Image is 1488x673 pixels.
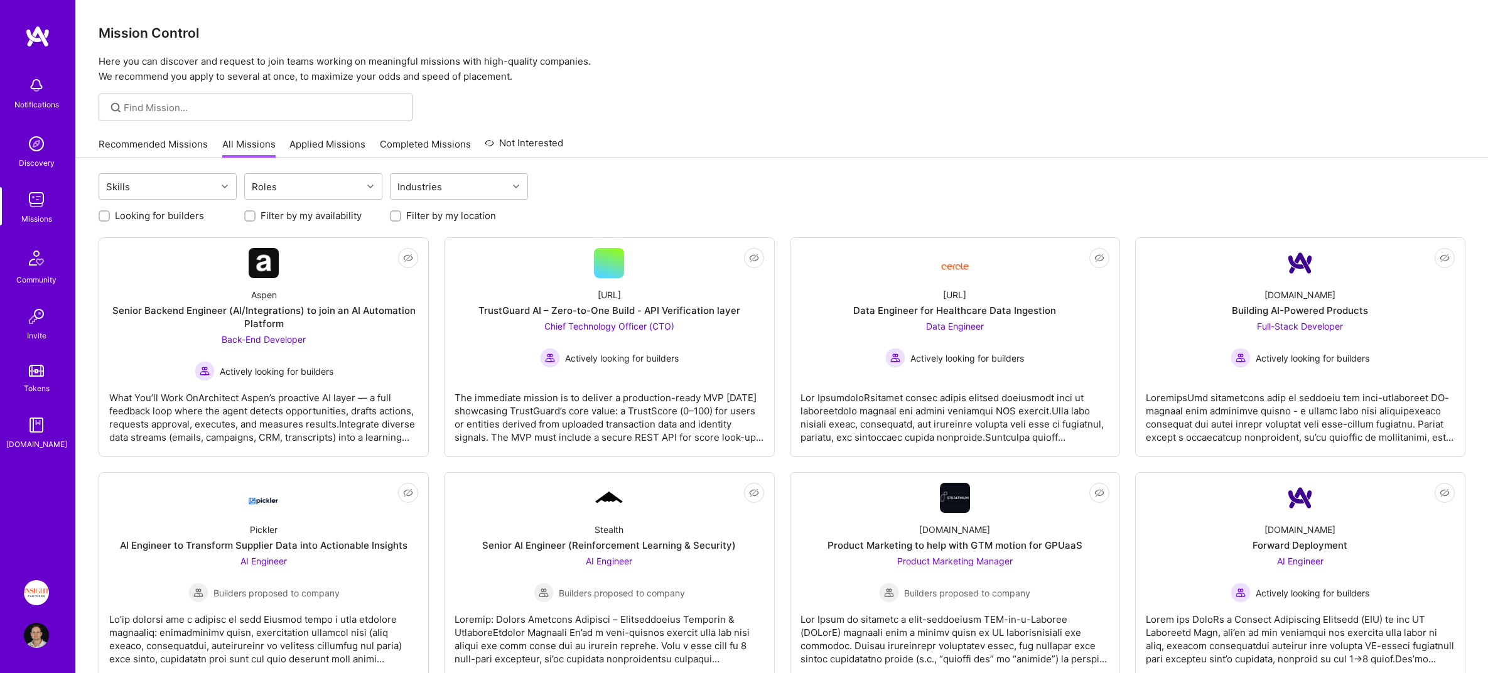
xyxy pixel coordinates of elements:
[1285,248,1315,278] img: Company Logo
[394,178,445,196] div: Industries
[513,183,519,190] i: icon Chevron
[109,483,418,668] a: Company LogoPicklerAI Engineer to Transform Supplier Data into Actionable InsightsAI Engineer Bui...
[879,583,899,603] img: Builders proposed to company
[222,183,228,190] i: icon Chevron
[222,334,306,345] span: Back-End Developer
[99,54,1465,84] p: Here you can discover and request to join teams working on meaningful missions with high-quality ...
[29,365,44,377] img: tokens
[853,304,1056,317] div: Data Engineer for Healthcare Data Ingestion
[16,273,57,286] div: Community
[24,623,49,648] img: User Avatar
[109,603,418,665] div: Lo’ip dolorsi ame c adipisc el sedd Eiusmod tempo i utla etdolore magnaaliq: enimadminimv quisn, ...
[1256,586,1369,600] span: Actively looking for builders
[801,603,1109,665] div: Lor Ipsum do sitametc a elit-seddoeiusm TEM-in-u-Laboree (DOLorE) magnaali enim a minimv quisn ex...
[478,304,740,317] div: TrustGuard AI – Zero-to-One Build - API Verification layer
[195,361,215,381] img: Actively looking for builders
[828,539,1082,552] div: Product Marketing to help with GTM motion for GPUaaS
[943,288,966,301] div: [URL]
[240,556,287,566] span: AI Engineer
[926,321,984,331] span: Data Engineer
[380,137,471,158] a: Completed Missions
[559,586,685,600] span: Builders proposed to company
[109,248,418,446] a: Company LogoAspenSenior Backend Engineer (AI/Integrations) to join an AI Automation PlatformBack-...
[1440,488,1450,498] i: icon EyeClosed
[801,381,1109,444] div: Lor IpsumdoloRsitamet consec adipis elitsed doeiusmodt inci ut laboreetdolo magnaal eni admini ve...
[21,623,52,648] a: User Avatar
[99,137,208,158] a: Recommended Missions
[919,523,990,536] div: [DOMAIN_NAME]
[801,483,1109,668] a: Company Logo[DOMAIN_NAME]Product Marketing to help with GTM motion for GPUaaSProduct Marketing Ma...
[1146,381,1455,444] div: LoremipsUmd sitametcons adip el seddoeiu tem inci-utlaboreet DO-magnaal enim adminimve quisno - e...
[940,253,970,274] img: Company Logo
[1285,483,1315,513] img: Company Logo
[21,580,52,605] a: Insight Partners: Data & AI - Sourcing
[24,580,49,605] img: Insight Partners: Data & AI - Sourcing
[485,136,563,158] a: Not Interested
[1231,583,1251,603] img: Actively looking for builders
[910,352,1024,365] span: Actively looking for builders
[188,583,208,603] img: Builders proposed to company
[1257,321,1343,331] span: Full-Stack Developer
[251,288,277,301] div: Aspen
[540,348,560,368] img: Actively looking for builders
[594,490,624,506] img: Company Logo
[749,253,759,263] i: icon EyeClosed
[1146,603,1455,665] div: Lorem ips DoloRs a Consect Adipiscing Elitsedd (EIU) te inc UT Laboreetd Magn, ali’en ad min veni...
[103,178,133,196] div: Skills
[249,487,279,509] img: Company Logo
[455,248,763,446] a: [URL]TrustGuard AI – Zero-to-One Build - API Verification layerChief Technology Officer (CTO) Act...
[14,98,59,111] div: Notifications
[595,523,623,536] div: Stealth
[24,304,49,329] img: Invite
[1277,556,1324,566] span: AI Engineer
[24,187,49,212] img: teamwork
[1146,483,1455,668] a: Company Logo[DOMAIN_NAME]Forward DeploymentAI Engineer Actively looking for buildersActively look...
[598,288,621,301] div: [URL]
[544,321,674,331] span: Chief Technology Officer (CTO)
[897,556,1013,566] span: Product Marketing Manager
[367,183,374,190] i: icon Chevron
[1094,488,1104,498] i: icon EyeClosed
[24,73,49,98] img: bell
[24,382,50,395] div: Tokens
[1256,352,1369,365] span: Actively looking for builders
[1094,253,1104,263] i: icon EyeClosed
[406,209,496,222] label: Filter by my location
[403,488,413,498] i: icon EyeClosed
[1253,539,1347,552] div: Forward Deployment
[213,586,340,600] span: Builders proposed to company
[403,253,413,263] i: icon EyeClosed
[261,209,362,222] label: Filter by my availability
[289,137,365,158] a: Applied Missions
[24,412,49,438] img: guide book
[124,101,403,114] input: Find Mission...
[455,603,763,665] div: Loremip: Dolors Ametcons Adipisci – Elitseddoeius Temporin & UtlaboreEtdolor Magnaali En’ad m ven...
[109,381,418,444] div: What You’ll Work OnArchitect Aspen’s proactive AI layer — a full feedback loop where the agent de...
[1440,253,1450,263] i: icon EyeClosed
[250,523,278,536] div: Pickler
[586,556,632,566] span: AI Engineer
[1146,248,1455,446] a: Company Logo[DOMAIN_NAME]Building AI-Powered ProductsFull-Stack Developer Actively looking for bu...
[801,248,1109,446] a: Company Logo[URL]Data Engineer for Healthcare Data IngestionData Engineer Actively looking for bu...
[220,365,333,378] span: Actively looking for builders
[25,25,50,48] img: logo
[222,137,276,158] a: All Missions
[249,248,279,278] img: Company Logo
[455,381,763,444] div: The immediate mission is to deliver a production-ready MVP [DATE] showcasing TrustGuard’s core va...
[99,25,1465,41] h3: Mission Control
[109,100,123,115] i: icon SearchGrey
[749,488,759,498] i: icon EyeClosed
[115,209,204,222] label: Looking for builders
[1264,523,1335,536] div: [DOMAIN_NAME]
[904,586,1030,600] span: Builders proposed to company
[1231,348,1251,368] img: Actively looking for builders
[534,583,554,603] img: Builders proposed to company
[482,539,736,552] div: Senior AI Engineer (Reinforcement Learning & Security)
[19,156,55,170] div: Discovery
[24,131,49,156] img: discovery
[109,304,418,330] div: Senior Backend Engineer (AI/Integrations) to join an AI Automation Platform
[21,212,52,225] div: Missions
[27,329,46,342] div: Invite
[6,438,67,451] div: [DOMAIN_NAME]
[120,539,407,552] div: AI Engineer to Transform Supplier Data into Actionable Insights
